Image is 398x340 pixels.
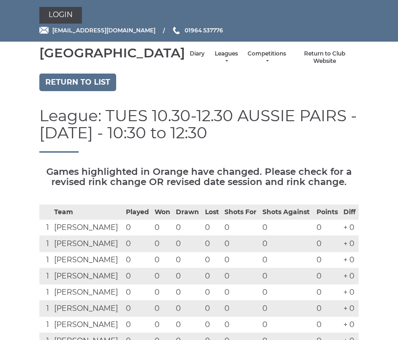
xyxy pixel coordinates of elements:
td: 0 [174,268,203,284]
td: 0 [260,316,314,333]
h1: League: TUES 10.30-12.30 AUSSIE PAIRS - [DATE] - 10:30 to 12:30 [39,107,359,153]
td: [PERSON_NAME] [52,268,123,284]
td: 0 [203,300,222,316]
a: Login [39,7,82,24]
td: 0 [174,284,203,300]
th: Drawn [174,204,203,219]
td: 0 [152,219,174,235]
td: 0 [314,316,341,333]
td: 0 [124,284,153,300]
td: 0 [314,252,341,268]
td: 0 [260,235,314,252]
td: 0 [222,268,260,284]
td: 0 [152,316,174,333]
th: Won [152,204,174,219]
a: Return to Club Website [295,50,354,65]
th: Points [314,204,341,219]
a: Return to list [39,74,116,91]
td: 0 [174,235,203,252]
td: [PERSON_NAME] [52,219,123,235]
td: 0 [222,316,260,333]
td: [PERSON_NAME] [52,316,123,333]
td: 0 [174,300,203,316]
th: Team [52,204,123,219]
td: 0 [260,300,314,316]
a: Competitions [248,50,286,65]
td: + 0 [341,219,359,235]
td: 1 [39,284,52,300]
td: 0 [222,252,260,268]
th: Shots For [222,204,260,219]
td: 0 [124,219,153,235]
td: + 0 [341,316,359,333]
td: 0 [222,300,260,316]
td: 0 [222,284,260,300]
td: 0 [152,284,174,300]
td: 0 [203,316,222,333]
td: 0 [314,235,341,252]
td: 1 [39,235,52,252]
td: 0 [124,235,153,252]
td: 0 [314,284,341,300]
td: + 0 [341,300,359,316]
td: 0 [314,219,341,235]
td: 0 [174,252,203,268]
td: [PERSON_NAME] [52,284,123,300]
td: 0 [203,235,222,252]
td: 1 [39,316,52,333]
img: Email [39,27,49,34]
td: 0 [203,252,222,268]
td: + 0 [341,268,359,284]
td: [PERSON_NAME] [52,235,123,252]
th: Played [124,204,153,219]
td: 1 [39,268,52,284]
td: 0 [124,268,153,284]
a: Leagues [214,50,238,65]
h5: Games highlighted in Orange have changed. Please check for a revised rink change OR revised date ... [39,167,359,187]
span: [EMAIL_ADDRESS][DOMAIN_NAME] [52,27,155,34]
td: 0 [203,284,222,300]
td: 0 [222,235,260,252]
td: 0 [203,219,222,235]
td: 0 [124,300,153,316]
div: [GEOGRAPHIC_DATA] [39,46,185,60]
td: 0 [260,219,314,235]
td: 1 [39,300,52,316]
td: [PERSON_NAME] [52,300,123,316]
td: 0 [260,268,314,284]
td: + 0 [341,252,359,268]
td: + 0 [341,284,359,300]
td: 0 [260,252,314,268]
td: 1 [39,252,52,268]
td: 0 [152,268,174,284]
a: Phone us 01964 537776 [172,26,223,35]
td: 0 [174,316,203,333]
th: Shots Against [260,204,314,219]
td: 0 [203,268,222,284]
th: Lost [203,204,222,219]
td: 0 [314,268,341,284]
td: 0 [152,252,174,268]
a: Diary [190,50,205,58]
td: 0 [222,219,260,235]
span: 01964 537776 [185,27,223,34]
a: Email [EMAIL_ADDRESS][DOMAIN_NAME] [39,26,155,35]
th: Diff [341,204,359,219]
td: 0 [124,316,153,333]
td: [PERSON_NAME] [52,252,123,268]
td: 1 [39,219,52,235]
td: + 0 [341,235,359,252]
td: 0 [152,300,174,316]
td: 0 [314,300,341,316]
td: 0 [260,284,314,300]
img: Phone us [173,27,180,34]
td: 0 [124,252,153,268]
td: 0 [174,219,203,235]
td: 0 [152,235,174,252]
